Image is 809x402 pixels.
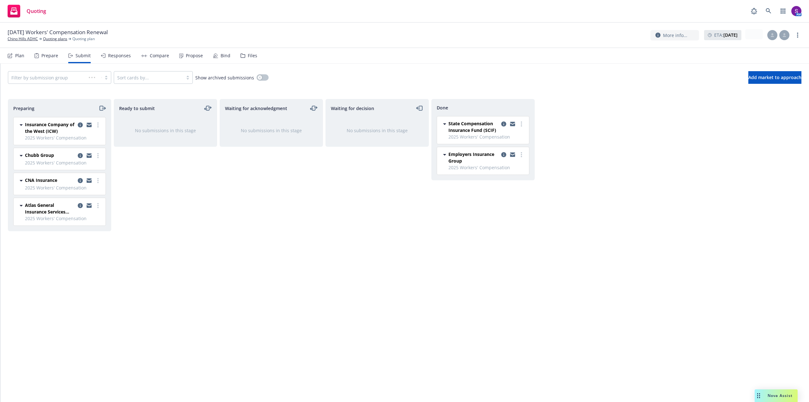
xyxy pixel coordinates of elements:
span: CNA Insurance [25,177,57,183]
div: Plan [15,53,24,58]
button: Nova Assist [755,389,798,402]
a: copy logging email [85,177,93,184]
a: copy logging email [509,120,516,128]
a: copy logging email [85,202,93,209]
a: copy logging email [76,202,84,209]
span: Atlas General Insurance Services (RPS) [25,202,75,215]
a: Quoting plans [43,36,67,42]
a: more [94,121,102,129]
strong: [DATE] [723,32,738,38]
span: 2025 Workers' Compensation [448,133,525,140]
a: Quoting [5,2,49,20]
span: Quoting [27,9,46,14]
span: Show archived submissions [195,74,254,81]
a: moveRight [98,104,106,112]
span: Waiting for acknowledgment [225,105,287,112]
div: No submissions in this stage [230,127,313,134]
span: [DATE] Workers' Compensation Renewal [8,28,108,36]
div: Drag to move [755,389,763,402]
span: Done [437,104,448,111]
span: ETA : [714,32,738,38]
span: Add market to approach [748,74,801,80]
div: Bind [221,53,230,58]
a: moveLeftRight [310,104,318,112]
a: more [94,202,102,209]
span: Quoting plan [72,36,95,42]
span: 2025 Workers' Compensation [25,215,102,222]
a: more [94,152,102,159]
button: More info... [650,30,699,40]
a: moveLeft [416,104,423,112]
span: Ready to submit [119,105,155,112]
a: copy logging email [509,151,516,158]
a: Search [762,5,775,17]
div: Submit [76,53,91,58]
div: Files [248,53,257,58]
div: No submissions in this stage [124,127,207,134]
a: more [518,120,525,128]
div: No submissions in this stage [336,127,418,134]
a: Chino Hills ADHC [8,36,38,42]
div: Prepare [41,53,58,58]
span: Insurance Company of the West (ICW) [25,121,75,134]
span: 2025 Workers' Compensation [25,134,102,141]
a: copy logging email [500,151,508,158]
a: Switch app [777,5,789,17]
a: copy logging email [76,152,84,159]
span: Employers Insurance Group [448,151,499,164]
span: Waiting for decision [331,105,374,112]
a: Report a Bug [748,5,760,17]
a: copy logging email [76,121,84,129]
a: moveLeftRight [204,104,212,112]
img: photo [791,6,801,16]
a: copy logging email [76,177,84,184]
span: Nova Assist [768,393,793,398]
a: copy logging email [500,120,508,128]
a: more [794,31,801,39]
span: State Compensation Insurance Fund (SCIF) [448,120,499,133]
span: Chubb Group [25,152,54,158]
button: Add market to approach [748,71,801,84]
div: Compare [150,53,169,58]
span: More info... [663,32,687,39]
a: copy logging email [85,152,93,159]
span: 2025 Workers' Compensation [448,164,525,171]
div: Propose [186,53,203,58]
span: 2025 Workers' Compensation [25,184,102,191]
span: Preparing [13,105,34,112]
a: more [518,151,525,158]
a: copy logging email [85,121,93,129]
a: more [94,177,102,184]
div: Responses [108,53,131,58]
span: 2025 Workers' Compensation [25,159,102,166]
